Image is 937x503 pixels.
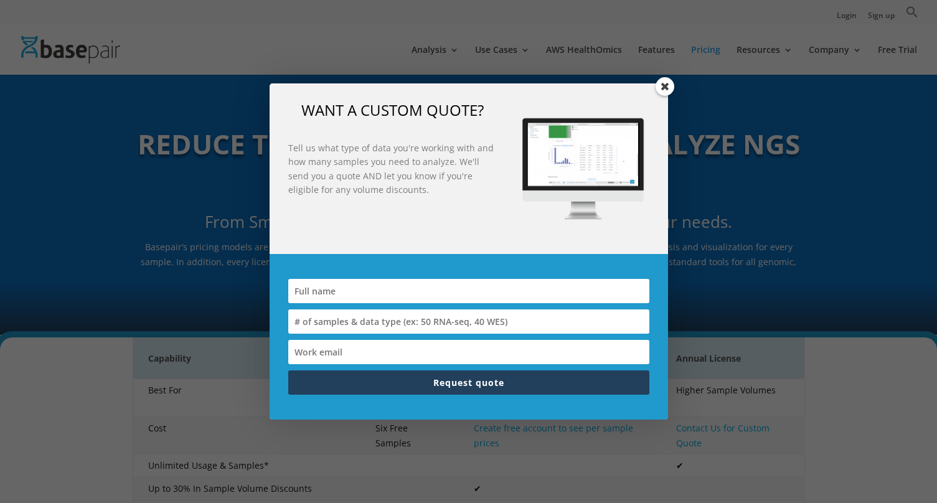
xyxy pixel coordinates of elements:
strong: Tell us what type of data you're working with and how many samples you need to analyze. We'll sen... [288,142,494,195]
span: WANT A CUSTOM QUOTE? [301,100,484,120]
input: Full name [288,279,649,303]
button: Request quote [288,370,649,395]
input: # of samples & data type (ex: 50 RNA-seq, 40 WES) [288,309,649,334]
iframe: Drift Widget Chat Window [680,231,930,448]
input: Work email [288,340,649,364]
span: Request quote [433,377,504,388]
iframe: Drift Widget Chat Controller [875,441,922,488]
